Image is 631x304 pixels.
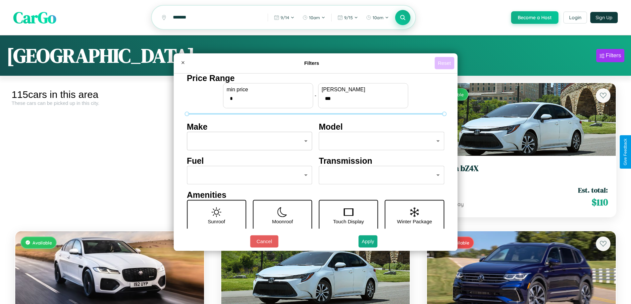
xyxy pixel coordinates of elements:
span: Est. total: [578,185,608,195]
button: 9/15 [334,12,361,23]
button: 10am [299,12,329,23]
button: Login [563,12,587,23]
button: Sign Up [590,12,618,23]
h4: Make [187,122,312,132]
h3: Toyota bZ4X [435,164,608,173]
h4: Fuel [187,156,312,166]
button: 9/14 [271,12,298,23]
h4: Filters [189,60,435,66]
button: Reset [435,57,454,69]
h1: [GEOGRAPHIC_DATA] [7,42,195,69]
span: 9 / 15 [344,15,353,20]
span: 9 / 14 [281,15,289,20]
a: Toyota bZ4X2024 [435,164,608,180]
button: Become a Host [511,11,558,24]
button: Filters [596,49,624,62]
p: Winter Package [397,217,432,226]
div: Give Feedback [623,139,628,165]
span: Available [32,240,52,245]
div: Filters [606,52,621,59]
p: Moonroof [272,217,293,226]
button: Cancel [250,235,278,247]
span: 10am [309,15,320,20]
h4: Amenities [187,190,444,200]
div: These cars can be picked up in this city. [12,100,208,106]
label: min price [227,87,309,93]
p: Touch Display [333,217,364,226]
h4: Model [319,122,445,132]
div: 115 cars in this area [12,89,208,100]
span: $ 110 [592,195,608,209]
p: Sunroof [208,217,225,226]
p: - [315,91,316,100]
h4: Transmission [319,156,445,166]
span: CarGo [13,7,56,28]
button: Apply [358,235,378,247]
span: 10am [373,15,384,20]
h4: Price Range [187,73,444,83]
label: [PERSON_NAME] [322,87,404,93]
button: 10am [363,12,392,23]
